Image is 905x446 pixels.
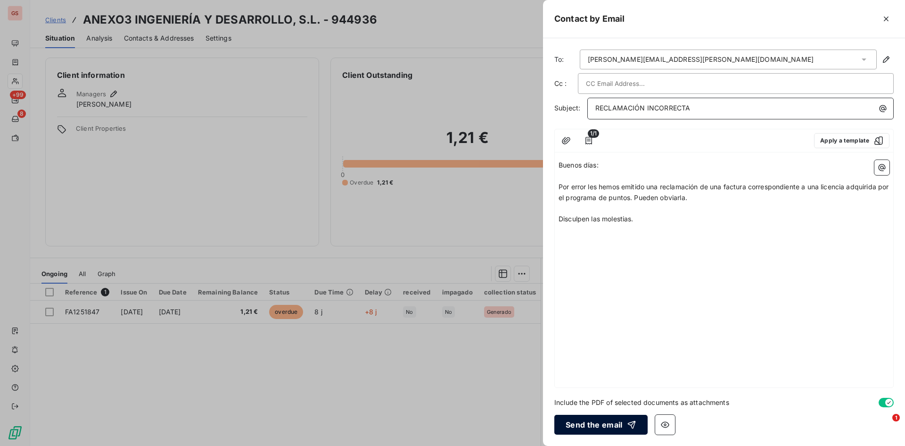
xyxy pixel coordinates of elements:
span: Subject: [554,104,580,112]
span: Por error les hemos emitido una reclamación de una factura correspondiente a una licencia adquiri... [559,183,891,202]
label: To: [554,55,578,64]
span: 1 [892,414,900,421]
span: Include the PDF of selected documents as attachments [554,397,729,407]
div: [PERSON_NAME][EMAIL_ADDRESS][PERSON_NAME][DOMAIN_NAME] [588,55,814,64]
button: Send the email [554,415,648,435]
iframe: Intercom live chat [873,414,896,437]
input: CC Email Address... [586,76,687,91]
span: Buenos días: [559,161,599,169]
h5: Contact by Email [554,12,625,25]
span: Disculpen las molestias. [559,215,633,223]
span: RECLAMACIÓN INCORRECTA [595,104,690,112]
button: Apply a template [814,133,889,148]
label: Cc : [554,79,578,88]
span: 1/1 [588,129,599,138]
